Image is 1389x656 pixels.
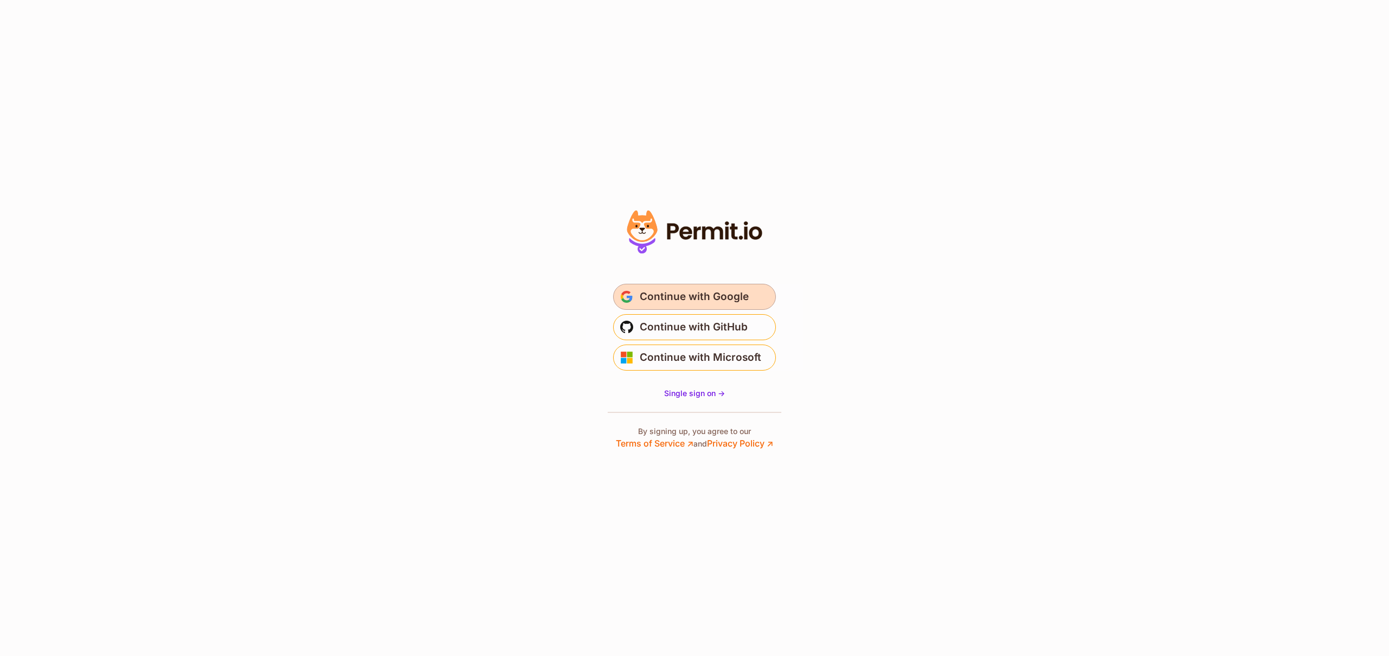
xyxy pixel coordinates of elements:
[664,388,725,399] a: Single sign on ->
[664,388,725,398] span: Single sign on ->
[613,345,776,371] button: Continue with Microsoft
[616,426,773,450] p: By signing up, you agree to our and
[707,438,773,449] a: Privacy Policy ↗
[640,288,749,305] span: Continue with Google
[616,438,693,449] a: Terms of Service ↗
[613,314,776,340] button: Continue with GitHub
[613,284,776,310] button: Continue with Google
[640,349,761,366] span: Continue with Microsoft
[640,319,748,336] span: Continue with GitHub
